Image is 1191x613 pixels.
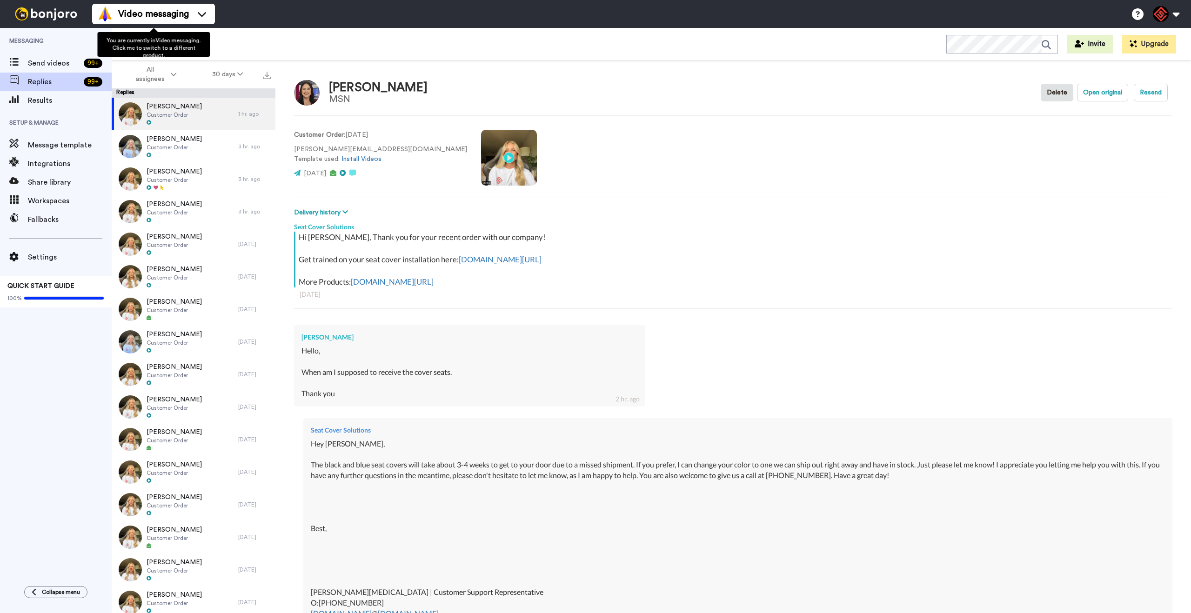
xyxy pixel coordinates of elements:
[119,233,142,256] img: 62bcd009-1bee-4051-8405-fe6868544970-thumb.jpg
[147,209,202,216] span: Customer Order
[119,395,142,419] img: be767059-a3c9-4639-ac7a-c5fb3334f861-thumb.jpg
[28,76,80,87] span: Replies
[112,521,275,553] a: [PERSON_NAME]Customer Order[DATE]
[194,66,261,83] button: 30 days
[147,176,202,184] span: Customer Order
[238,371,271,378] div: [DATE]
[311,426,1165,435] div: Seat Cover Solutions
[147,241,202,249] span: Customer Order
[119,460,142,484] img: d84a321f-c621-4764-94b4-ac8b4e4b7995-thumb.jpg
[238,175,271,183] div: 3 hr. ago
[294,130,467,140] p: : [DATE]
[294,218,1172,232] div: Seat Cover Solutions
[28,214,112,225] span: Fallbacks
[147,558,202,567] span: [PERSON_NAME]
[119,135,142,158] img: 654933cc-dacb-4231-b564-02dfa2f0c855-thumb.jpg
[112,260,275,293] a: [PERSON_NAME]Customer Order[DATE]
[1067,35,1113,53] button: Invite
[329,81,428,94] div: [PERSON_NAME]
[238,110,271,118] div: 1 hr. ago
[119,428,142,451] img: 6e0c3069-4f5c-42a0-9457-04a6ac15c5da-thumb.jpg
[147,437,202,444] span: Customer Order
[147,469,202,477] span: Customer Order
[112,88,275,98] div: Replies
[238,208,271,215] div: 3 hr. ago
[238,403,271,411] div: [DATE]
[147,493,202,502] span: [PERSON_NAME]
[28,177,112,188] span: Share library
[341,156,381,162] a: Install Videos
[112,130,275,163] a: [PERSON_NAME]Customer Order3 hr. ago
[131,65,169,84] span: All assignees
[147,144,202,151] span: Customer Order
[28,252,112,263] span: Settings
[329,94,428,104] div: MSN
[119,102,142,126] img: 57b2b76f-255b-4d0f-ab7a-9db47b412f13-thumb.jpg
[112,423,275,456] a: [PERSON_NAME]Customer Order[DATE]
[238,436,271,443] div: [DATE]
[304,170,326,177] span: [DATE]
[147,372,202,379] span: Customer Order
[28,158,112,169] span: Integrations
[238,566,271,573] div: [DATE]
[11,7,81,20] img: bj-logo-header-white.svg
[147,111,202,119] span: Customer Order
[147,362,202,372] span: [PERSON_NAME]
[112,98,275,130] a: [PERSON_NAME]Customer Order1 hr. ago
[1077,84,1128,101] button: Open original
[616,394,640,404] div: 2 hr. ago
[119,363,142,386] img: 96e7cb33-0ad0-4b88-82f8-5b0011c9af66-thumb.jpg
[299,232,1170,287] div: Hi [PERSON_NAME], Thank you for your recent order with our company! Get trained on your seat cove...
[147,297,202,306] span: [PERSON_NAME]
[147,534,202,542] span: Customer Order
[294,145,467,164] p: [PERSON_NAME][EMAIL_ADDRESS][DOMAIN_NAME] Template used:
[238,533,271,541] div: [DATE]
[351,277,434,287] a: [DOMAIN_NAME][URL]
[147,395,202,404] span: [PERSON_NAME]
[261,67,274,81] button: Export all results that match these filters now.
[119,167,142,191] img: df15f537-7590-4922-902a-a0f9944ab2ee-thumb.jpg
[112,358,275,391] a: [PERSON_NAME]Customer Order[DATE]
[24,586,87,598] button: Collapse menu
[147,567,202,574] span: Customer Order
[112,456,275,488] a: [PERSON_NAME]Customer Order[DATE]
[7,294,22,302] span: 100%
[147,525,202,534] span: [PERSON_NAME]
[294,207,351,218] button: Delivery history
[238,501,271,508] div: [DATE]
[1122,35,1176,53] button: Upgrade
[238,599,271,606] div: [DATE]
[301,346,638,399] div: Hello, When am I supposed to receive the cover seats. Thank you
[42,588,80,596] span: Collapse menu
[119,558,142,581] img: 99a2814e-a43c-41c2-8a2a-852ef79321b1-thumb.jpg
[147,274,202,281] span: Customer Order
[28,140,112,151] span: Message template
[301,333,638,342] div: [PERSON_NAME]
[112,195,275,228] a: [PERSON_NAME]Customer Order3 hr. ago
[112,228,275,260] a: [PERSON_NAME]Customer Order[DATE]
[112,293,275,326] a: [PERSON_NAME]Customer Order[DATE]
[238,273,271,280] div: [DATE]
[119,200,142,223] img: c98c6500-209e-42dd-af4f-334dd5cb3ea1-thumb.jpg
[147,167,202,176] span: [PERSON_NAME]
[112,488,275,521] a: [PERSON_NAME]Customer Order[DATE]
[147,339,202,346] span: Customer Order
[294,132,344,138] strong: Customer Order
[119,526,142,549] img: 33fd687a-a5bd-4596-9c58-d11a5fe506fd-thumb.jpg
[147,427,202,437] span: [PERSON_NAME]
[147,102,202,111] span: [PERSON_NAME]
[147,460,202,469] span: [PERSON_NAME]
[98,7,113,21] img: vm-color.svg
[119,330,142,353] img: 69cb5289-6f68-4c42-9f23-daf942cf1056-thumb.jpg
[119,265,142,288] img: 5921c57c-d912-45fb-99d0-ebe8e6ed9a37-thumb.jpg
[147,404,202,412] span: Customer Order
[7,283,74,289] span: QUICK START GUIDE
[147,600,202,607] span: Customer Order
[147,590,202,600] span: [PERSON_NAME]
[84,77,102,87] div: 99 +
[147,265,202,274] span: [PERSON_NAME]
[28,95,112,106] span: Results
[263,72,271,79] img: export.svg
[459,254,542,264] a: [DOMAIN_NAME][URL]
